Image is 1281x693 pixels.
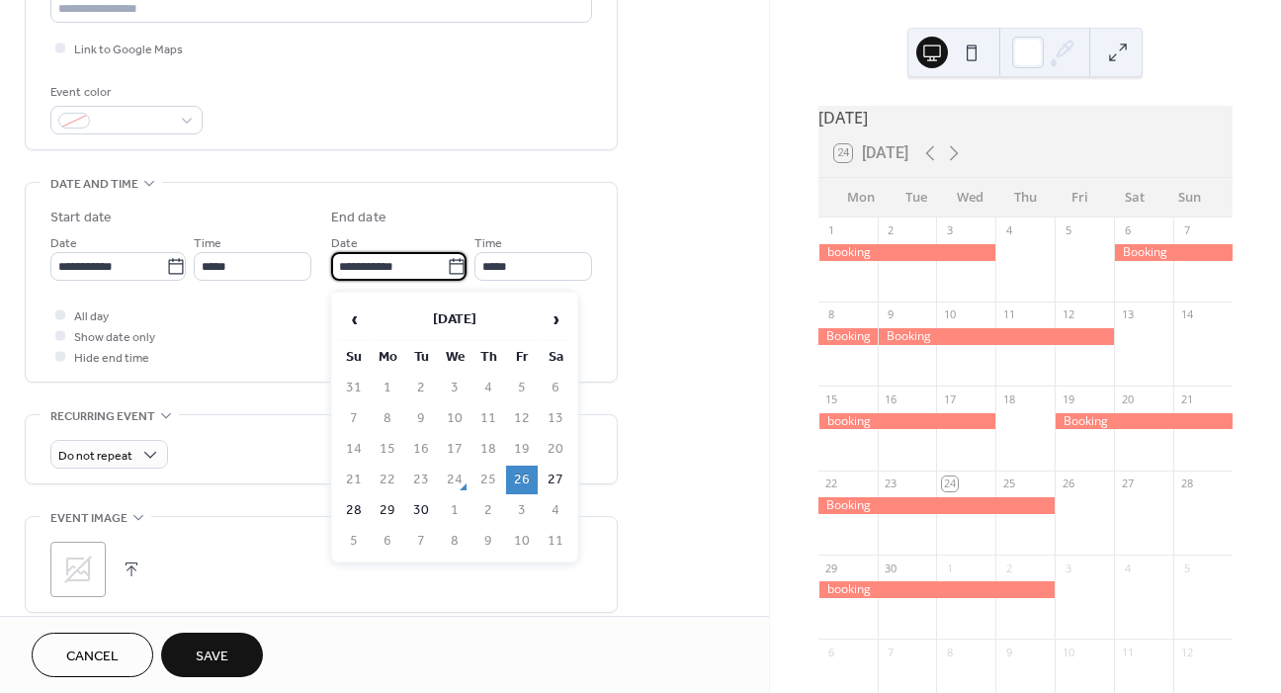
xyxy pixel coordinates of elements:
[338,343,370,372] th: Su
[74,40,183,60] span: Link to Google Maps
[1061,307,1075,322] div: 12
[372,435,403,464] td: 15
[1114,244,1233,261] div: Booking
[884,561,898,575] div: 30
[1120,561,1135,575] div: 4
[405,435,437,464] td: 16
[506,496,538,525] td: 3
[818,328,878,345] div: Booking
[439,435,470,464] td: 17
[1179,476,1194,491] div: 28
[161,633,263,677] button: Save
[942,223,957,238] div: 3
[540,374,571,402] td: 6
[439,374,470,402] td: 3
[439,343,470,372] th: We
[50,233,77,254] span: Date
[372,374,403,402] td: 1
[1162,178,1217,217] div: Sun
[472,374,504,402] td: 4
[884,645,898,659] div: 7
[1061,391,1075,406] div: 19
[834,178,889,217] div: Mon
[878,328,1115,345] div: Booking
[1107,178,1161,217] div: Sat
[1053,178,1107,217] div: Fri
[1001,476,1016,491] div: 25
[1061,223,1075,238] div: 5
[372,527,403,556] td: 6
[1120,645,1135,659] div: 11
[338,527,370,556] td: 5
[1120,307,1135,322] div: 13
[74,306,109,327] span: All day
[66,647,119,667] span: Cancel
[998,178,1053,217] div: Thu
[439,496,470,525] td: 1
[824,561,839,575] div: 29
[1179,561,1194,575] div: 5
[818,413,996,430] div: booking
[884,223,898,238] div: 2
[824,476,839,491] div: 22
[1179,307,1194,322] div: 14
[372,343,403,372] th: Mo
[540,496,571,525] td: 4
[1001,561,1016,575] div: 2
[439,466,470,494] td: 24
[32,633,153,677] button: Cancel
[1061,561,1075,575] div: 3
[889,178,943,217] div: Tue
[472,466,504,494] td: 25
[338,466,370,494] td: 21
[405,343,437,372] th: Tu
[1061,645,1075,659] div: 10
[439,527,470,556] td: 8
[541,300,570,339] span: ›
[942,307,957,322] div: 10
[74,327,155,348] span: Show date only
[405,527,437,556] td: 7
[50,508,128,529] span: Event image
[884,476,898,491] div: 23
[50,208,112,228] div: Start date
[824,391,839,406] div: 15
[942,561,957,575] div: 1
[824,223,839,238] div: 1
[405,404,437,433] td: 9
[506,466,538,494] td: 26
[942,645,957,659] div: 8
[540,466,571,494] td: 27
[1179,223,1194,238] div: 7
[372,466,403,494] td: 22
[472,404,504,433] td: 11
[474,233,502,254] span: Time
[50,82,199,103] div: Event color
[818,581,1056,598] div: booking
[439,404,470,433] td: 10
[506,527,538,556] td: 10
[405,466,437,494] td: 23
[472,343,504,372] th: Th
[1001,645,1016,659] div: 9
[818,497,1056,514] div: Booking
[372,404,403,433] td: 8
[338,404,370,433] td: 7
[331,233,358,254] span: Date
[58,445,132,468] span: Do not repeat
[472,435,504,464] td: 18
[338,496,370,525] td: 28
[506,404,538,433] td: 12
[74,348,149,369] span: Hide end time
[824,307,839,322] div: 8
[331,208,386,228] div: End date
[824,645,839,659] div: 6
[1179,645,1194,659] div: 12
[372,496,403,525] td: 29
[472,527,504,556] td: 9
[942,476,957,491] div: 24
[942,391,957,406] div: 17
[540,527,571,556] td: 11
[1001,391,1016,406] div: 18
